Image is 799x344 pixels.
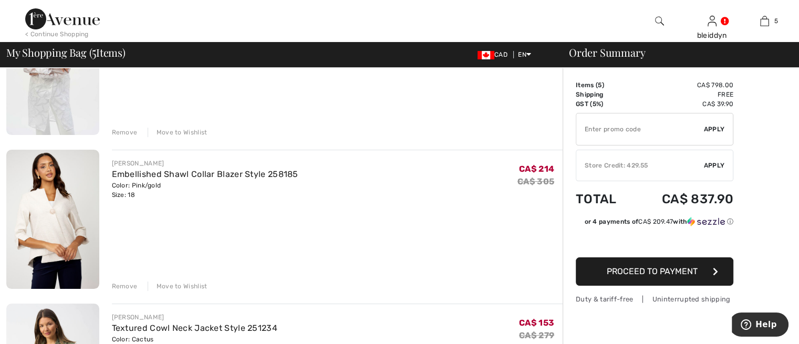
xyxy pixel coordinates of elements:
[576,181,633,217] td: Total
[598,81,601,89] span: 5
[519,330,554,340] s: CA$ 279
[607,266,698,276] span: Proceed to Payment
[92,45,96,58] span: 5
[704,161,725,170] span: Apply
[6,150,99,289] img: Embellished Shawl Collar Blazer Style 258185
[774,16,778,26] span: 5
[576,80,633,90] td: Items ( )
[25,8,100,29] img: 1ère Avenue
[576,161,704,170] div: Store Credit: 429.55
[556,47,793,58] div: Order Summary
[576,99,633,109] td: GST (5%)
[518,51,531,58] span: EN
[687,217,725,226] img: Sezzle
[704,124,725,134] span: Apply
[576,90,633,99] td: Shipping
[576,294,733,304] div: Duty & tariff-free | Uninterrupted shipping
[638,218,673,225] span: CA$ 209.47
[112,181,298,200] div: Color: Pink/gold Size: 18
[519,164,554,174] span: CA$ 214
[6,47,126,58] span: My Shopping Bag ( Items)
[112,282,138,291] div: Remove
[148,128,207,137] div: Move to Wishlist
[112,312,277,322] div: [PERSON_NAME]
[655,15,664,27] img: search the website
[112,169,298,179] a: Embellished Shawl Collar Blazer Style 258185
[25,29,89,39] div: < Continue Shopping
[112,323,277,333] a: Textured Cowl Neck Jacket Style 251234
[112,128,138,137] div: Remove
[760,15,769,27] img: My Bag
[708,16,717,26] a: Sign In
[584,217,733,226] div: or 4 payments of with
[112,159,298,168] div: [PERSON_NAME]
[517,176,554,186] s: CA$ 305
[732,312,788,339] iframe: Opens a widget where you can find more information
[633,181,733,217] td: CA$ 837.90
[576,113,704,145] input: Promo code
[708,15,717,27] img: My Info
[576,217,733,230] div: or 4 payments ofCA$ 209.47withSezzle Click to learn more about Sezzle
[633,90,733,99] td: Free
[633,80,733,90] td: CA$ 798.00
[519,318,554,328] span: CA$ 153
[739,15,790,27] a: 5
[633,99,733,109] td: CA$ 39.90
[576,257,733,286] button: Proceed to Payment
[478,51,512,58] span: CAD
[576,230,733,254] iframe: PayPal-paypal
[478,51,494,59] img: Canadian Dollar
[148,282,207,291] div: Move to Wishlist
[686,30,738,41] div: bleiddyn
